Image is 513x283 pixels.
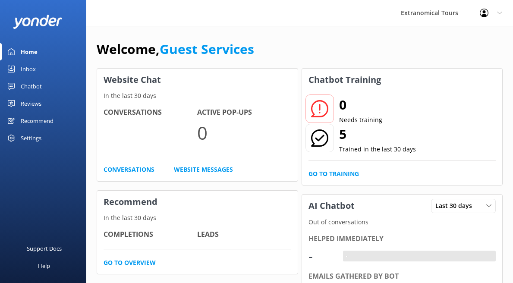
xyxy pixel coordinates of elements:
h3: AI Chatbot [302,195,361,217]
div: Home [21,43,38,60]
div: Chatbot [21,78,42,95]
h2: 0 [339,94,382,115]
h4: Active Pop-ups [197,107,291,118]
a: Conversations [104,165,154,174]
a: Go to Training [308,169,359,179]
h2: 5 [339,124,416,145]
div: Reviews [21,95,41,112]
img: yonder-white-logo.png [13,15,63,29]
h1: Welcome, [97,39,254,60]
a: Website Messages [174,165,233,174]
div: - [343,251,349,262]
p: In the last 30 days [97,213,298,223]
div: - [308,246,334,267]
p: Trained in the last 30 days [339,145,416,154]
h3: Chatbot Training [302,69,387,91]
div: Help [38,257,50,274]
h3: Recommend [97,191,298,213]
div: Recommend [21,112,54,129]
p: Needs training [339,115,382,125]
h4: Completions [104,229,197,240]
h3: Website Chat [97,69,298,91]
p: Out of conversations [302,217,503,227]
p: 0 [197,118,291,147]
p: In the last 30 days [97,91,298,101]
div: Support Docs [27,240,62,257]
div: Helped immediately [308,233,496,245]
a: Guest Services [160,40,254,58]
a: Go to overview [104,258,156,267]
div: Inbox [21,60,36,78]
h4: Leads [197,229,291,240]
span: Last 30 days [435,201,477,211]
div: Emails gathered by bot [308,271,496,282]
div: Settings [21,129,41,147]
h4: Conversations [104,107,197,118]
